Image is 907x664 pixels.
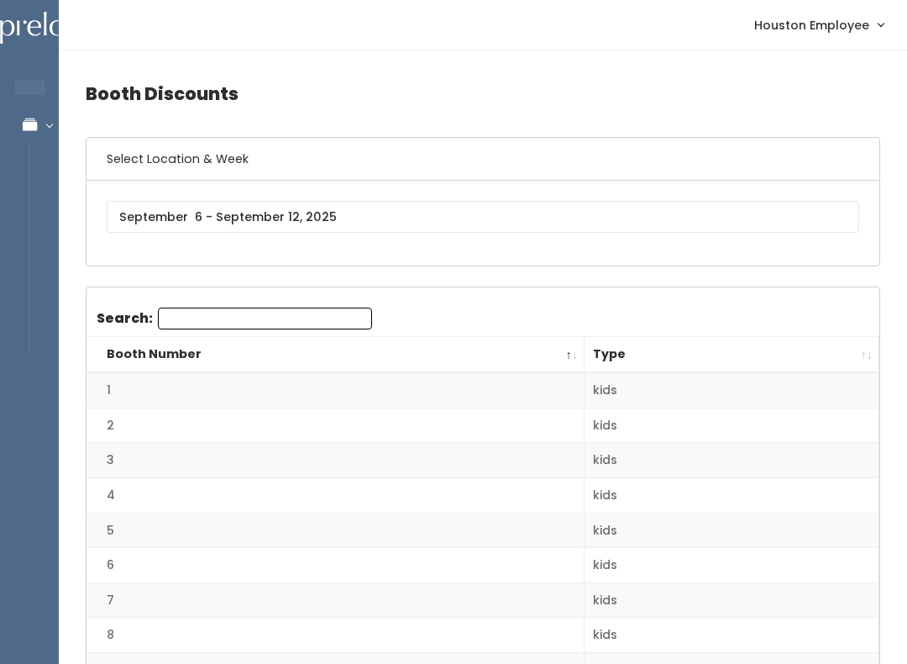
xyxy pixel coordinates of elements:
[585,443,879,478] td: kids
[86,71,880,117] h4: Booth Discounts
[97,308,372,329] label: Search:
[585,477,879,513] td: kids
[585,408,879,443] td: kids
[585,582,879,618] td: kids
[158,308,372,329] input: Search:
[585,548,879,583] td: kids
[87,513,585,548] td: 5
[87,477,585,513] td: 4
[585,513,879,548] td: kids
[87,372,585,408] td: 1
[107,201,859,233] input: September 6 - September 12, 2025
[87,582,585,618] td: 7
[754,16,869,34] span: Houston Employee
[87,548,585,583] td: 6
[585,337,879,373] th: Type: activate to sort column ascending
[87,618,585,653] td: 8
[87,408,585,443] td: 2
[87,337,585,373] th: Booth Number: activate to sort column descending
[585,618,879,653] td: kids
[585,372,879,408] td: kids
[737,7,900,43] a: Houston Employee
[87,138,879,181] h6: Select Location & Week
[87,443,585,478] td: 3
